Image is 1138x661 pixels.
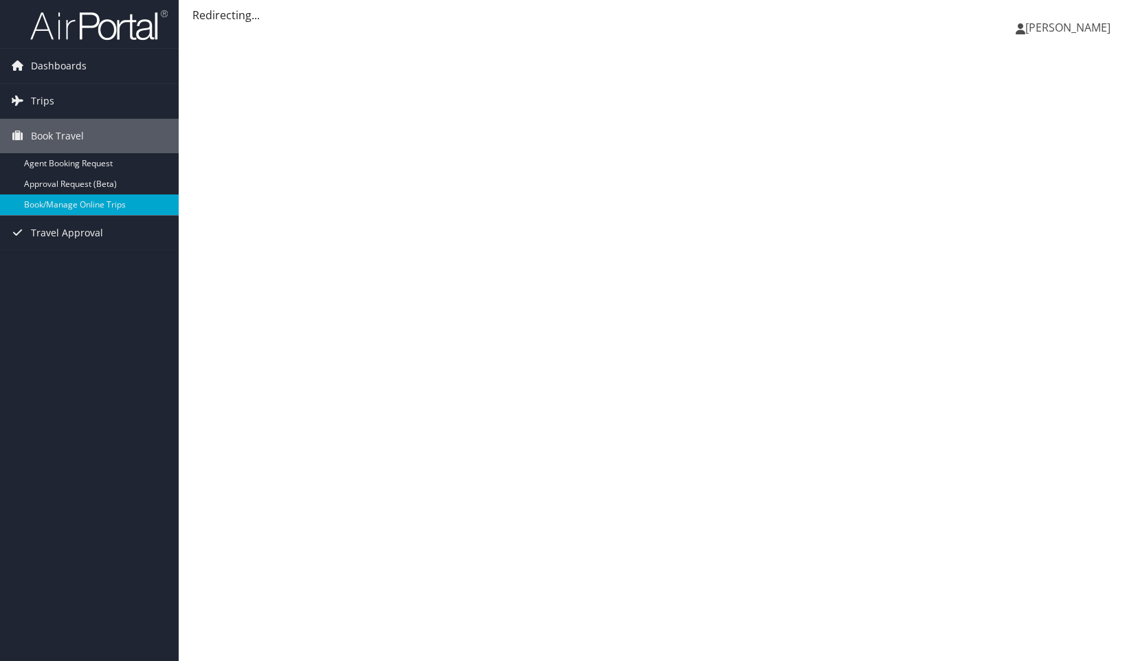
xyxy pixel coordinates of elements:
span: [PERSON_NAME] [1025,20,1111,35]
span: Travel Approval [31,216,103,250]
span: Dashboards [31,49,87,83]
a: [PERSON_NAME] [1016,7,1124,48]
img: airportal-logo.png [30,9,168,41]
span: Trips [31,84,54,118]
span: Book Travel [31,119,84,153]
div: Redirecting... [192,7,1124,23]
